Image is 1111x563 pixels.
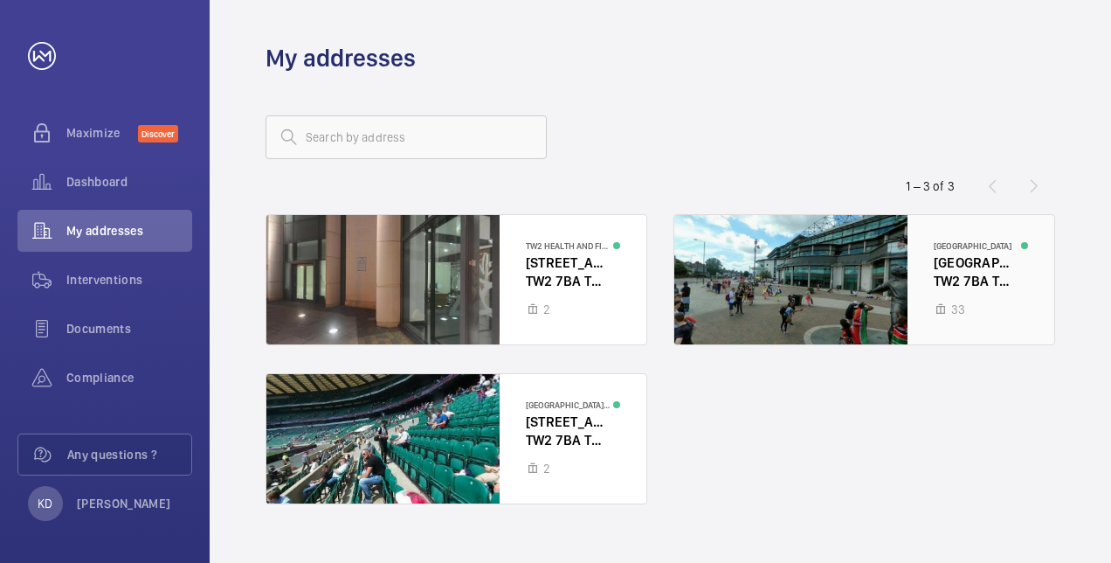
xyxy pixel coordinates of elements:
span: Documents [66,320,192,337]
p: [PERSON_NAME] [77,495,171,512]
span: My addresses [66,222,192,240]
span: Any questions ? [67,446,191,463]
span: Compliance [66,369,192,386]
h1: My addresses [266,42,416,74]
span: Discover [138,125,178,142]
input: Search by address [266,115,547,159]
span: Interventions [66,271,192,288]
span: Dashboard [66,173,192,191]
span: Maximize [66,124,138,142]
p: KD [38,495,52,512]
div: 1 – 3 of 3 [906,177,955,195]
